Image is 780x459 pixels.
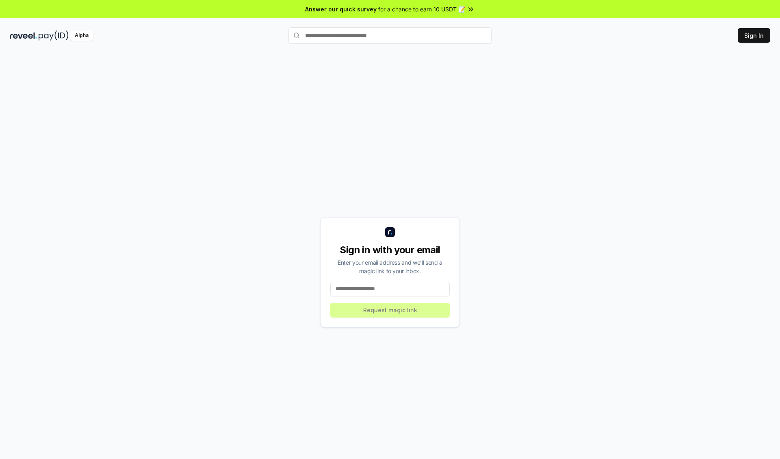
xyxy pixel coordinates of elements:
img: reveel_dark [10,30,37,41]
div: Sign in with your email [330,244,450,257]
span: Answer our quick survey [305,5,377,13]
button: Sign In [738,28,770,43]
span: for a chance to earn 10 USDT 📝 [378,5,465,13]
img: pay_id [39,30,69,41]
div: Alpha [70,30,93,41]
img: logo_small [385,227,395,237]
div: Enter your email address and we’ll send a magic link to your inbox. [330,258,450,275]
